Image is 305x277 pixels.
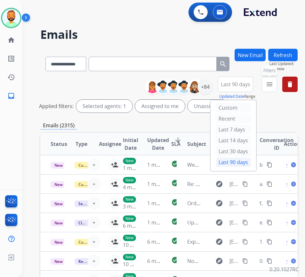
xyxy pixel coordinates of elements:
[286,199,300,207] span: Open
[266,80,273,88] mat-icon: menu
[123,158,136,164] p: New
[263,67,276,74] span: Filters
[88,255,100,267] button: +
[171,237,179,245] mat-icon: check_circle
[267,162,272,168] mat-icon: content_copy
[76,100,132,113] div: Selected agents: 1
[51,200,80,207] span: New - Initial
[7,55,15,63] mat-icon: list_alt
[215,219,223,226] mat-icon: explore
[111,180,118,188] mat-icon: person_add
[135,100,185,113] div: Assigned to me
[51,140,67,148] span: Status
[216,114,251,123] div: Recent
[242,258,248,264] mat-icon: content_copy
[229,199,239,207] span: [EMAIL_ADDRESS][DOMAIN_NAME]
[51,220,80,226] span: New - Initial
[7,73,15,81] mat-icon: history
[187,180,240,188] span: Re: [PHONE_NUMBER]
[286,180,300,188] span: Open
[171,218,179,225] mat-icon: check_circle
[218,77,253,92] button: Last 90 days
[219,94,255,99] span: Range
[242,181,248,187] mat-icon: content_copy
[215,238,223,246] mat-icon: explore
[267,181,272,187] mat-icon: content_copy
[39,102,74,110] p: Applied filters:
[267,258,272,264] mat-icon: content_copy
[174,136,182,144] mat-icon: arrow_downward
[123,203,157,210] span: 3 minutes ago
[75,220,118,226] span: Claims Adjudication
[88,158,100,171] button: +
[92,180,95,188] span: +
[123,254,136,260] p: New
[75,258,104,265] span: Reguard CS
[92,257,95,265] span: +
[291,220,296,225] mat-icon: language
[111,199,118,207] mat-icon: person_add
[123,222,157,229] span: 6 minutes ago
[111,219,118,226] mat-icon: person_add
[187,140,206,148] span: Subject
[274,133,298,155] th: Action
[286,219,300,226] span: Open
[291,162,296,168] mat-icon: language
[123,241,160,248] span: 10 minutes ago
[171,198,179,206] mat-icon: check_circle
[268,49,298,61] button: Refresh
[123,136,138,152] span: Initial Date
[75,239,116,246] span: Customer Support
[40,28,290,41] h2: Emails
[229,257,239,265] span: [EMAIL_ADDRESS][DOMAIN_NAME]
[260,136,294,152] span: Conversation ID
[269,66,298,71] span: Just now
[147,238,181,245] span: 6 minutes ago
[7,92,15,100] mat-icon: inbox
[286,161,300,169] span: Open
[216,136,251,145] div: Last 14 days
[242,220,248,225] mat-icon: content_copy
[92,161,95,169] span: +
[229,180,239,188] span: [EMAIL_ADDRESS][DOMAIN_NAME]
[123,261,160,268] span: 10 minutes ago
[187,257,239,264] span: Non operating Couch
[75,181,116,188] span: Customer Support
[88,178,100,190] button: +
[75,200,111,207] span: Service Support
[267,239,272,245] mat-icon: content_copy
[123,215,136,222] p: New
[92,238,95,246] span: +
[171,179,179,187] mat-icon: check_circle
[229,219,239,226] span: [EMAIL_ADDRESS][DOMAIN_NAME]
[269,265,299,273] p: 0.20.1027RC
[2,9,20,27] img: avatar
[242,239,248,245] mat-icon: content_copy
[123,196,136,203] p: New
[216,103,251,113] div: Custom
[216,125,251,134] div: Last 7 days
[291,181,296,187] mat-icon: language
[147,257,181,264] span: 6 minutes ago
[147,161,179,168] span: 1 minute ago
[92,219,95,226] span: +
[88,235,100,248] button: +
[267,220,272,225] mat-icon: content_copy
[76,140,87,148] span: Type
[92,199,95,207] span: +
[147,136,169,152] span: Updated Date
[51,239,80,246] span: New - Initial
[291,258,296,264] mat-icon: language
[188,100,229,113] div: Unassigned
[171,256,179,264] mat-icon: check_circle
[51,181,80,188] span: New - Initial
[111,257,118,265] mat-icon: person_add
[221,83,250,86] span: Last 90 days
[291,200,296,206] mat-icon: language
[147,200,179,207] span: 1 minute ago
[215,180,223,188] mat-icon: explore
[286,257,300,265] span: Open
[269,61,298,66] span: Last Updated:
[111,238,118,246] mat-icon: person_add
[123,177,136,183] p: New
